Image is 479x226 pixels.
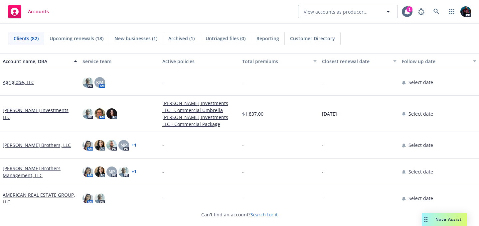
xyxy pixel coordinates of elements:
div: Follow up date [402,58,469,65]
img: photo [82,167,93,177]
button: Active policies [160,53,239,69]
a: Report a Bug [414,5,428,18]
span: - [242,168,244,175]
span: Nova Assist [435,216,462,222]
img: photo [82,77,93,88]
a: [PERSON_NAME] Investments LLC - Commercial Package [162,114,237,128]
a: Search for it [250,211,278,218]
a: AMERICAN REAL ESTATE GROUP, LLC [3,191,77,205]
span: Select date [408,195,433,202]
span: Customer Directory [290,35,335,42]
button: Nova Assist [422,213,467,226]
a: + 1 [132,143,136,147]
button: Total premiums [239,53,319,69]
span: KM [96,79,103,86]
img: photo [94,193,105,204]
span: Select date [408,79,433,86]
span: NP [120,142,127,149]
div: Total premiums [242,58,309,65]
span: [DATE] [322,110,337,117]
button: Follow up date [399,53,479,69]
span: Accounts [28,9,49,14]
img: photo [82,108,93,119]
span: - [162,195,164,202]
button: Closest renewal date [319,53,399,69]
a: [PERSON_NAME] Investments LLC [3,107,77,121]
a: Switch app [445,5,458,18]
div: Service team [82,58,157,65]
span: Select date [408,168,433,175]
div: Active policies [162,58,237,65]
span: Untriaged files (0) [206,35,245,42]
span: - [242,79,244,86]
img: photo [118,167,129,177]
a: Search [430,5,443,18]
img: photo [94,167,105,177]
span: - [242,142,244,149]
span: Clients (82) [14,35,39,42]
span: - [162,168,164,175]
span: - [162,142,164,149]
a: [PERSON_NAME] Investments LLC - Commercial Umbrella [162,100,237,114]
span: - [242,195,244,202]
span: Select date [408,110,433,117]
span: - [162,79,164,86]
div: Account name, DBA [3,58,70,65]
img: photo [82,193,93,204]
span: Upcoming renewals (18) [50,35,103,42]
span: - [322,79,324,86]
a: Accounts [5,2,52,21]
span: View accounts as producer... [304,8,368,15]
a: [PERSON_NAME] Brothers, LLC [3,142,71,149]
img: photo [460,6,471,17]
span: - [322,142,324,149]
span: Reporting [256,35,279,42]
span: - [322,168,324,175]
img: photo [82,140,93,151]
img: photo [94,108,105,119]
span: New businesses (1) [114,35,157,42]
a: + 1 [132,170,136,174]
img: photo [106,140,117,151]
span: Archived (1) [168,35,195,42]
span: Select date [408,142,433,149]
div: Drag to move [422,213,430,226]
a: Agriglobe, LLC [3,79,34,86]
img: photo [106,108,117,119]
button: Service team [80,53,160,69]
span: NP [108,168,115,175]
span: Can't find an account? [201,211,278,218]
span: - [322,195,324,202]
a: [PERSON_NAME] Brothers Management, LLC [3,165,77,179]
span: $1,837.00 [242,110,263,117]
img: photo [94,140,105,151]
button: View accounts as producer... [298,5,398,18]
div: 1 [406,6,412,12]
div: Closest renewal date [322,58,389,65]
